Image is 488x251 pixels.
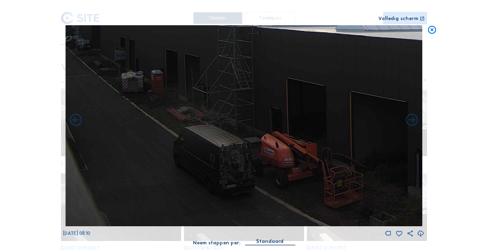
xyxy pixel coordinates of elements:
i: Forward [69,113,83,128]
div: Standaard [256,237,284,246]
img: Image [65,25,423,226]
div: Standaard [245,237,295,245]
i: Back [405,113,419,128]
div: Volledig scherm [378,16,418,21]
div: Neem stappen per: [193,241,240,245]
span: [DATE] 08:10 [63,230,91,236]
